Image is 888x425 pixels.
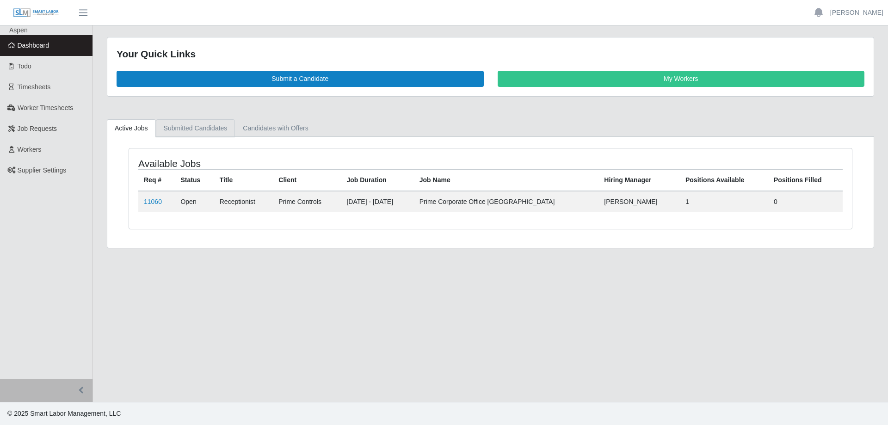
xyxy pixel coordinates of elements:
[768,169,843,191] th: Positions Filled
[341,169,413,191] th: Job Duration
[830,8,883,18] a: [PERSON_NAME]
[117,47,864,62] div: Your Quick Links
[341,191,413,212] td: [DATE] - [DATE]
[414,169,599,191] th: Job Name
[18,62,31,70] span: Todo
[18,104,73,111] span: Worker Timesheets
[138,169,175,191] th: Req #
[7,410,121,417] span: © 2025 Smart Labor Management, LLC
[680,169,768,191] th: Positions Available
[273,191,341,212] td: Prime Controls
[9,26,28,34] span: Aspen
[498,71,865,87] a: My Workers
[214,191,273,212] td: Receptionist
[144,198,162,205] a: 11060
[680,191,768,212] td: 1
[175,169,214,191] th: Status
[598,191,680,212] td: [PERSON_NAME]
[138,158,424,169] h4: Available Jobs
[273,169,341,191] th: Client
[18,42,49,49] span: Dashboard
[598,169,680,191] th: Hiring Manager
[414,191,599,212] td: Prime Corporate Office [GEOGRAPHIC_DATA]
[156,119,235,137] a: Submitted Candidates
[768,191,843,212] td: 0
[18,146,42,153] span: Workers
[175,191,214,212] td: Open
[107,119,156,137] a: Active Jobs
[18,83,51,91] span: Timesheets
[13,8,59,18] img: SLM Logo
[117,71,484,87] a: Submit a Candidate
[235,119,316,137] a: Candidates with Offers
[18,166,67,174] span: Supplier Settings
[18,125,57,132] span: Job Requests
[214,169,273,191] th: Title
